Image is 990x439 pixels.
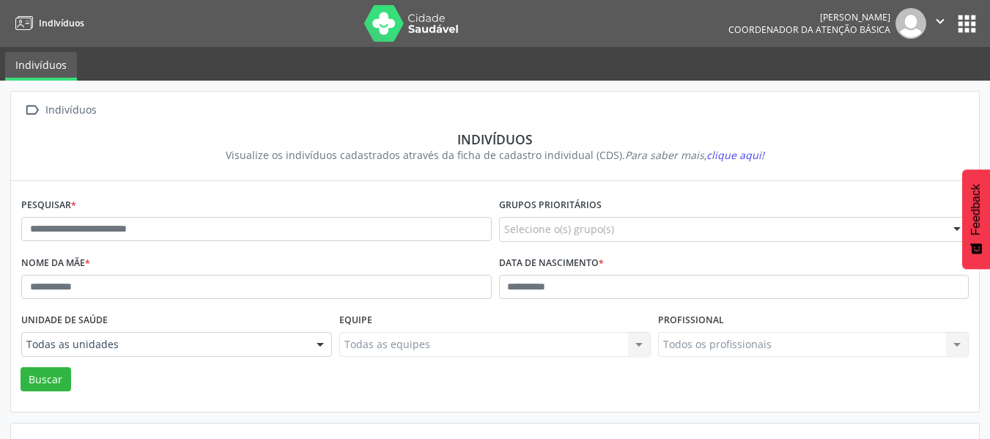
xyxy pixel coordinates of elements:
[706,148,764,162] span: clique aqui!
[499,194,602,217] label: Grupos prioritários
[658,309,724,332] label: Profissional
[21,367,71,392] button: Buscar
[32,147,958,163] div: Visualize os indivíduos cadastrados através da ficha de cadastro individual (CDS).
[5,52,77,81] a: Indivíduos
[926,8,954,39] button: 
[21,194,76,217] label: Pesquisar
[21,252,90,275] label: Nome da mãe
[625,148,764,162] i: Para saber mais,
[26,337,302,352] span: Todas as unidades
[21,309,108,332] label: Unidade de saúde
[504,221,614,237] span: Selecione o(s) grupo(s)
[32,131,958,147] div: Indivíduos
[895,8,926,39] img: img
[39,17,84,29] span: Indivíduos
[21,100,99,121] a:  Indivíduos
[728,23,890,36] span: Coordenador da Atenção Básica
[954,11,980,37] button: apps
[21,100,43,121] i: 
[932,13,948,29] i: 
[339,309,372,332] label: Equipe
[728,11,890,23] div: [PERSON_NAME]
[10,11,84,35] a: Indivíduos
[43,100,99,121] div: Indivíduos
[969,184,983,235] span: Feedback
[499,252,604,275] label: Data de nascimento
[962,169,990,269] button: Feedback - Mostrar pesquisa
